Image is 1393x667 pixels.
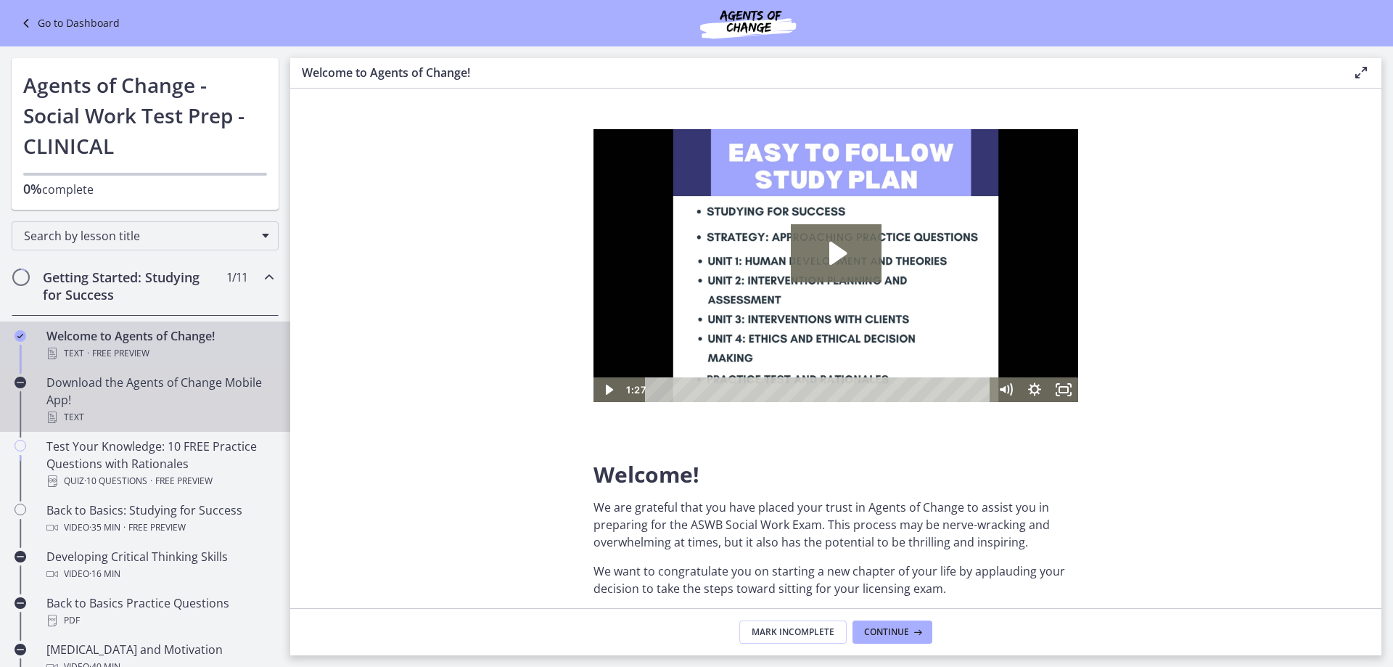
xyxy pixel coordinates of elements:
[123,519,126,536] span: ·
[593,459,699,489] span: Welcome!
[46,612,273,629] div: PDF
[84,472,147,490] span: · 10 Questions
[197,95,288,153] button: Play Video: c1o6hcmjueu5qasqsu00.mp4
[46,565,273,583] div: Video
[46,594,273,629] div: Back to Basics Practice Questions
[23,70,267,161] h1: Agents of Change - Social Work Test Prep - CLINICAL
[752,626,834,638] span: Mark Incomplete
[46,327,273,362] div: Welcome to Agents of Change!
[23,180,42,197] span: 0%
[43,269,220,303] h2: Getting Started: Studying for Success
[46,548,273,583] div: Developing Critical Thinking Skills
[864,626,909,638] span: Continue
[46,438,273,490] div: Test Your Knowledge: 10 FREE Practice Questions with Rationales
[46,502,273,536] div: Back to Basics: Studying for Success
[427,248,456,273] button: Show settings menu
[15,330,26,342] i: Completed
[89,565,120,583] span: · 16 min
[89,519,120,536] span: · 35 min
[128,519,186,536] span: Free preview
[62,248,390,273] div: Playbar
[398,248,427,273] button: Mute
[739,621,847,644] button: Mark Incomplete
[46,519,273,536] div: Video
[46,374,273,426] div: Download the Agents of Change Mobile App!
[155,472,213,490] span: Free preview
[226,269,247,286] span: 1 / 11
[852,621,932,644] button: Continue
[17,15,120,32] a: Go to Dashboard
[24,228,255,244] span: Search by lesson title
[12,221,279,250] div: Search by lesson title
[456,248,485,273] button: Fullscreen
[46,409,273,426] div: Text
[150,472,152,490] span: ·
[46,345,273,362] div: Text
[302,64,1329,81] h3: Welcome to Agents of Change!
[593,499,1078,551] p: We are grateful that you have placed your trust in Agents of Change to assist you in preparing fo...
[23,180,267,198] p: complete
[46,472,273,490] div: Quiz
[87,345,89,362] span: ·
[661,6,835,41] img: Agents of Change
[92,345,149,362] span: Free preview
[593,562,1078,597] p: We want to congratulate you on starting a new chapter of your life by applauding your decision to...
